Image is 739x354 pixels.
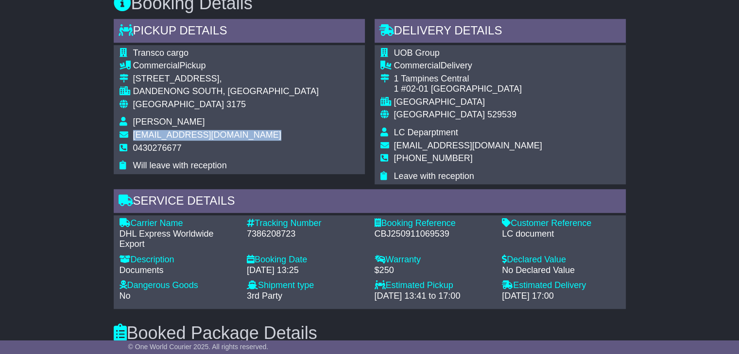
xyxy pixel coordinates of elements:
span: © One World Courier 2025. All rights reserved. [128,343,269,351]
div: No Declared Value [502,265,620,276]
span: [PERSON_NAME] [133,117,205,127]
div: Estimated Pickup [375,280,493,291]
div: Dangerous Goods [120,280,238,291]
div: LC document [502,229,620,240]
div: Shipment type [247,280,365,291]
span: [EMAIL_ADDRESS][DOMAIN_NAME] [394,141,542,150]
span: Commercial [394,61,441,70]
span: LC Deparptment [394,128,458,137]
div: [DATE] 13:41 to 17:00 [375,291,493,302]
span: Commercial [133,61,180,70]
div: Warranty [375,255,493,265]
span: Transco cargo [133,48,189,58]
div: Service Details [114,189,626,215]
div: Booking Date [247,255,365,265]
div: CBJ250911069539 [375,229,493,240]
span: [GEOGRAPHIC_DATA] [133,99,224,109]
span: 0430276677 [133,143,182,153]
div: 1 Tampines Central [394,74,542,84]
span: [GEOGRAPHIC_DATA] [394,110,485,119]
span: [EMAIL_ADDRESS][DOMAIN_NAME] [133,130,281,140]
div: 7386208723 [247,229,365,240]
span: [PHONE_NUMBER] [394,153,473,163]
span: UOB Group [394,48,440,58]
span: Will leave with reception [133,161,227,170]
div: Delivery Details [375,19,626,45]
div: Declared Value [502,255,620,265]
div: [DATE] 17:00 [502,291,620,302]
div: Booking Reference [375,218,493,229]
div: [DATE] 13:25 [247,265,365,276]
span: 529539 [487,110,516,119]
div: DANDENONG SOUTH, [GEOGRAPHIC_DATA] [133,86,319,97]
div: Estimated Delivery [502,280,620,291]
div: DHL Express Worldwide Export [120,229,238,250]
h3: Booked Package Details [114,323,626,343]
div: 1 #02-01 [GEOGRAPHIC_DATA] [394,84,542,95]
div: Delivery [394,61,542,71]
div: Documents [120,265,238,276]
div: Tracking Number [247,218,365,229]
div: Pickup Details [114,19,365,45]
span: 3rd Party [247,291,282,301]
span: Leave with reception [394,171,474,181]
div: Pickup [133,61,319,71]
span: No [120,291,131,301]
span: 3175 [226,99,246,109]
div: Description [120,255,238,265]
div: Customer Reference [502,218,620,229]
div: $250 [375,265,493,276]
div: [STREET_ADDRESS], [133,74,319,84]
div: Carrier Name [120,218,238,229]
div: [GEOGRAPHIC_DATA] [394,97,542,108]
